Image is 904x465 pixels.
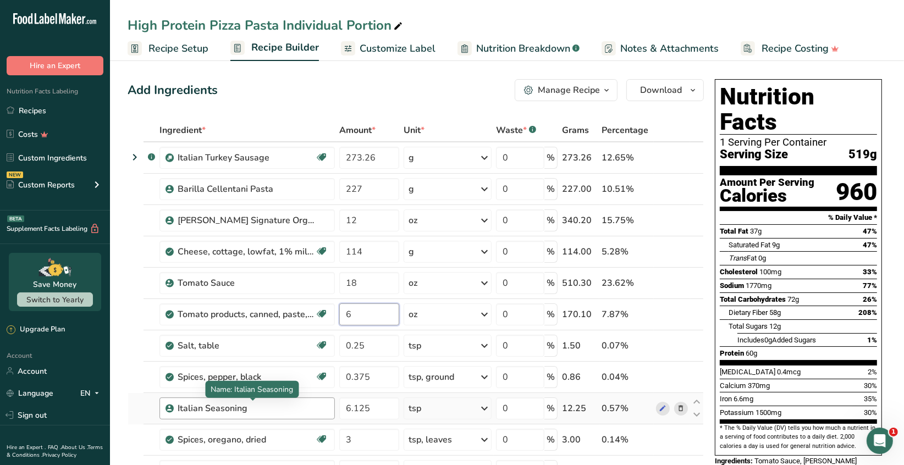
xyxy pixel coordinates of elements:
span: Amount [339,124,376,137]
a: Recipe Setup [128,36,208,61]
div: 15.75% [602,214,652,227]
span: 47% [863,227,877,235]
span: 1 [889,428,898,436]
div: [PERSON_NAME] Signature Organic Marinara Sauce [178,214,315,227]
span: Recipe Costing [762,41,829,56]
div: tsp, ground [409,370,454,384]
span: 12g [769,322,781,330]
span: Grams [562,124,589,137]
div: 5.28% [602,245,652,258]
span: Cholesterol [720,268,758,276]
div: 0.86 [562,370,597,384]
span: Fat [729,254,757,262]
span: Switch to Yearly [26,295,84,305]
span: 58g [769,308,781,317]
div: 3.00 [562,433,597,446]
div: 273.26 [562,151,597,164]
div: 0.14% [602,433,652,446]
span: 519g [848,148,877,162]
div: tsp, leaves [409,433,452,446]
div: 114.00 [562,245,597,258]
span: Total Carbohydrates [720,295,786,303]
div: 510.30 [562,276,597,290]
span: 208% [858,308,877,317]
a: Nutrition Breakdown [457,36,580,61]
div: 0.04% [602,370,652,384]
span: 0g [764,336,772,344]
button: Manage Recipe [515,79,618,101]
span: 30% [864,381,877,390]
span: Ingredients: [715,457,753,465]
span: Download [640,84,682,97]
a: Privacy Policy [42,451,76,459]
span: 9g [772,241,780,249]
div: 12.65% [602,151,652,164]
div: Tomato Sauce [178,276,315,290]
h1: Nutrition Facts [720,84,877,135]
div: Spices, oregano, dried [178,433,315,446]
div: 23.62% [602,276,652,290]
span: Ingredient [159,124,206,137]
div: EN [80,386,103,400]
a: Language [7,384,53,403]
span: Saturated Fat [729,241,770,249]
div: Add Ingredients [128,81,218,99]
span: 6.6mg [734,395,753,403]
div: oz [409,276,417,290]
div: 10.51% [602,182,652,196]
span: Unit [404,124,425,137]
span: Customize Label [360,41,436,56]
div: 1.50 [562,339,597,352]
div: Upgrade Plan [7,324,65,335]
div: Salt, table [178,339,315,352]
span: 60g [746,349,757,357]
div: BETA [7,215,24,222]
div: 227.00 [562,182,597,196]
span: Total Fat [720,227,748,235]
div: g [409,151,414,164]
span: Serving Size [720,148,788,162]
button: Download [626,79,704,101]
span: Nutrition Breakdown [476,41,570,56]
div: oz [409,214,417,227]
span: 72g [787,295,799,303]
a: Terms & Conditions . [7,444,103,459]
span: 0.4mcg [777,368,801,376]
div: Italian Seasoning [178,402,315,415]
span: 370mg [748,381,770,390]
iframe: Intercom live chat [867,428,893,454]
span: Notes & Attachments [620,41,719,56]
div: Barilla Cellentani Pasta [178,182,315,196]
div: g [409,182,414,196]
img: Sub Recipe [166,154,174,162]
span: 1500mg [756,408,781,417]
button: Switch to Yearly [17,292,93,307]
a: Notes & Attachments [602,36,719,61]
a: Hire an Expert . [7,444,46,451]
div: Waste [496,124,536,137]
div: Manage Recipe [538,84,600,97]
span: Calcium [720,381,746,390]
span: Protein [720,349,744,357]
div: 170.10 [562,308,597,321]
span: 77% [863,281,877,290]
span: Recipe Builder [251,40,319,55]
div: Italian Turkey Sausage [178,151,315,164]
div: tsp [409,339,421,352]
div: Tomato products, canned, paste, without salt added (Includes foods for USDA's Food Distribution P... [178,308,315,321]
div: 340.20 [562,214,597,227]
div: tsp [409,402,421,415]
span: 1770mg [746,281,771,290]
span: 100mg [759,268,781,276]
i: Trans [729,254,747,262]
div: 7.87% [602,308,652,321]
div: Cheese, cottage, lowfat, 1% milkfat [178,245,315,258]
div: 0.07% [602,339,652,352]
span: Iron [720,395,732,403]
span: 0g [758,254,766,262]
a: FAQ . [48,444,61,451]
span: 47% [863,241,877,249]
span: [MEDICAL_DATA] [720,368,775,376]
div: 0.57% [602,402,652,415]
div: Save Money [34,279,77,290]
